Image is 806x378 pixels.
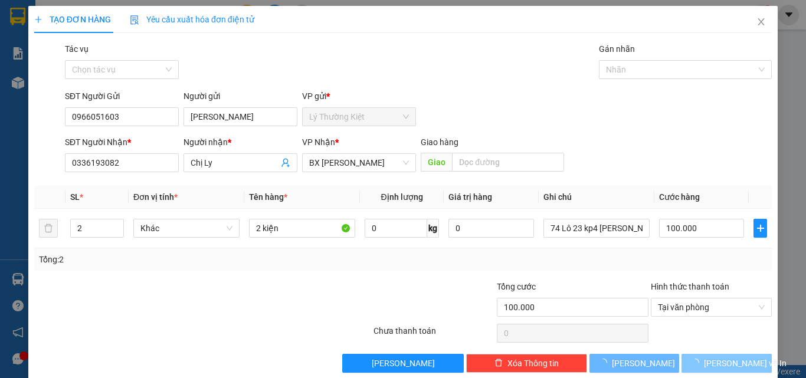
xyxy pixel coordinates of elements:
[372,324,496,345] div: Chưa thanh toán
[754,223,766,233] span: plus
[34,15,111,24] span: TẠO ĐƠN HÀNG
[130,15,254,24] span: Yêu cầu xuất hóa đơn điện tử
[539,186,654,209] th: Ghi chú
[658,298,765,316] span: Tại văn phòng
[745,6,778,39] button: Close
[372,357,435,370] span: [PERSON_NAME]
[309,154,409,172] span: BX Tân Châu
[466,354,587,373] button: deleteXóa Thông tin
[302,90,416,103] div: VP gửi
[543,219,650,238] input: Ghi Chú
[448,219,533,238] input: 0
[65,44,89,54] label: Tác vụ
[753,219,767,238] button: plus
[756,17,766,27] span: close
[281,158,290,167] span: user-add
[507,357,559,370] span: Xóa Thông tin
[691,359,704,367] span: loading
[65,90,179,103] div: SĐT Người Gửi
[39,253,312,266] div: Tổng: 2
[589,354,680,373] button: [PERSON_NAME]
[682,354,772,373] button: [PERSON_NAME] và In
[249,192,287,202] span: Tên hàng
[70,192,80,202] span: SL
[309,108,409,126] span: Lý Thường Kiệt
[130,15,139,25] img: icon
[421,153,452,172] span: Giao
[704,357,787,370] span: [PERSON_NAME] và In
[381,192,422,202] span: Định lượng
[34,15,42,24] span: plus
[427,219,439,238] span: kg
[599,44,635,54] label: Gán nhãn
[302,137,335,147] span: VP Nhận
[659,192,700,202] span: Cước hàng
[448,192,492,202] span: Giá trị hàng
[421,137,458,147] span: Giao hàng
[599,359,612,367] span: loading
[497,282,536,291] span: Tổng cước
[140,219,232,237] span: Khác
[133,192,178,202] span: Đơn vị tính
[65,136,179,149] div: SĐT Người Nhận
[249,219,355,238] input: VD: Bàn, Ghế
[342,354,463,373] button: [PERSON_NAME]
[452,153,564,172] input: Dọc đường
[39,219,58,238] button: delete
[494,359,503,368] span: delete
[651,282,729,291] label: Hình thức thanh toán
[184,136,297,149] div: Người nhận
[612,357,675,370] span: [PERSON_NAME]
[184,90,297,103] div: Người gửi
